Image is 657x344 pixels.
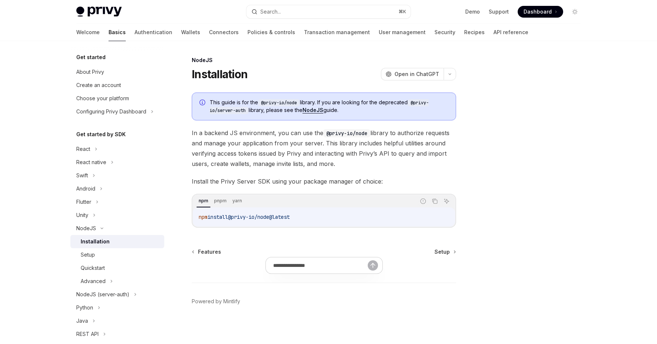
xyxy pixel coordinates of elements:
[81,277,106,286] div: Advanced
[199,214,208,220] span: npm
[70,182,164,195] button: Android
[181,23,200,41] a: Wallets
[76,94,129,103] div: Choose your platform
[192,128,456,169] span: In a backend JS environment, you can use the library to authorize requests and manage your applic...
[70,142,164,156] button: React
[70,275,164,288] button: Advanced
[81,237,110,246] div: Installation
[199,99,207,107] svg: Info
[210,99,429,114] code: @privy-io/server-auth
[302,107,323,113] a: NodeJS
[228,214,290,220] span: @privy-io/node@latest
[569,6,581,18] button: Toggle dark mode
[135,23,172,41] a: Authentication
[70,222,164,235] button: NodeJS
[70,301,164,314] button: Python
[212,196,229,205] div: pnpm
[70,105,164,118] button: Configuring Privy Dashboard
[260,7,281,16] div: Search...
[273,257,368,274] input: Ask a question...
[368,260,378,271] button: Send message
[493,23,528,41] a: API reference
[70,195,164,209] button: Flutter
[76,224,96,233] div: NodeJS
[76,158,106,167] div: React native
[76,290,129,299] div: NodeJS (server-auth)
[76,107,146,116] div: Configuring Privy Dashboard
[81,250,95,259] div: Setup
[70,314,164,327] button: Java
[76,184,95,193] div: Android
[394,70,439,78] span: Open in ChatGPT
[109,23,126,41] a: Basics
[434,248,450,256] span: Setup
[381,68,444,80] button: Open in ChatGPT
[70,92,164,105] a: Choose your platform
[76,145,90,153] div: React
[70,209,164,222] button: Unity
[192,298,240,305] a: Powered by Mintlify
[304,23,370,41] a: Transaction management
[489,8,509,15] a: Support
[464,23,485,41] a: Recipes
[70,288,164,301] button: NodeJS (server-auth)
[192,68,247,81] h1: Installation
[76,68,104,76] div: About Privy
[246,5,411,18] button: Search...⌘K
[323,129,370,137] code: @privy-io/node
[76,7,122,17] img: light logo
[76,211,88,220] div: Unity
[76,316,88,325] div: Java
[197,196,210,205] div: npm
[379,23,426,41] a: User management
[208,214,228,220] span: install
[192,176,456,187] span: Install the Privy Server SDK using your package manager of choice:
[434,23,455,41] a: Security
[70,235,164,248] a: Installation
[210,99,448,114] span: This guide is for the library. If you are looking for the deprecated library, please see the guide.
[76,81,121,90] div: Create an account
[70,79,164,92] a: Create an account
[76,171,88,180] div: Swift
[70,156,164,169] button: React native
[70,65,164,79] a: About Privy
[399,9,406,15] span: ⌘ K
[518,6,563,18] a: Dashboard
[192,57,456,64] div: NodeJS
[81,264,105,272] div: Quickstart
[247,23,295,41] a: Policies & controls
[70,169,164,182] button: Swift
[192,248,221,256] a: Features
[70,261,164,275] a: Quickstart
[198,248,221,256] span: Features
[76,23,100,41] a: Welcome
[76,303,93,312] div: Python
[70,248,164,261] a: Setup
[524,8,552,15] span: Dashboard
[465,8,480,15] a: Demo
[76,330,99,338] div: REST API
[230,196,244,205] div: yarn
[418,196,428,206] button: Report incorrect code
[76,198,91,206] div: Flutter
[430,196,440,206] button: Copy the contents from the code block
[76,130,126,139] h5: Get started by SDK
[434,248,455,256] a: Setup
[70,327,164,341] button: REST API
[442,196,451,206] button: Ask AI
[209,23,239,41] a: Connectors
[76,53,106,62] h5: Get started
[258,99,300,106] code: @privy-io/node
